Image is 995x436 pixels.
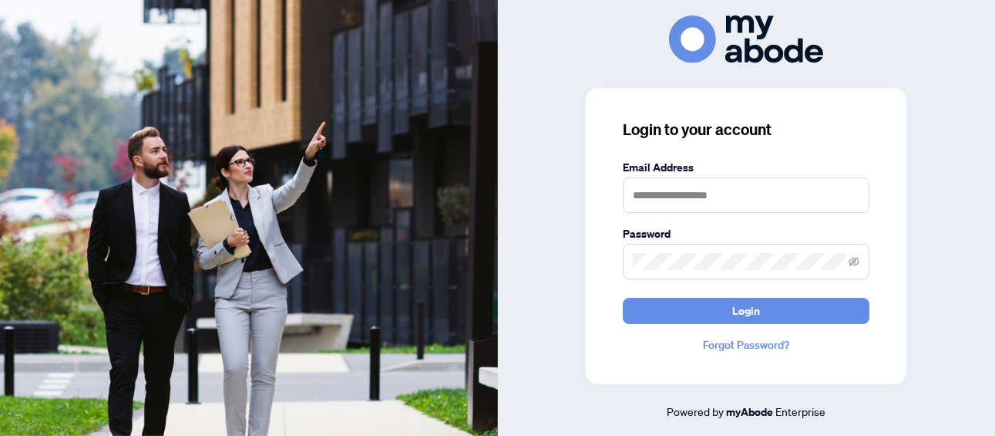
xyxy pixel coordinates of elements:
[726,404,773,421] a: myAbode
[623,159,869,176] label: Email Address
[667,404,724,418] span: Powered by
[775,404,825,418] span: Enterprise
[623,119,869,140] h3: Login to your account
[623,298,869,324] button: Login
[669,15,823,63] img: ma-logo
[849,256,859,267] span: eye-invisible
[732,299,760,323] span: Login
[623,336,869,353] a: Forgot Password?
[623,225,869,242] label: Password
